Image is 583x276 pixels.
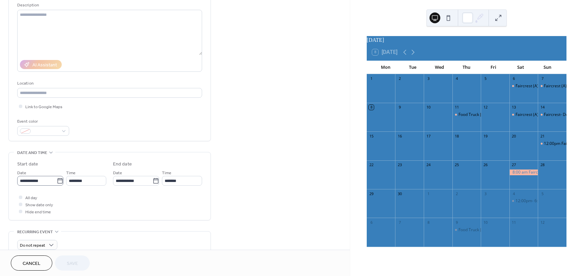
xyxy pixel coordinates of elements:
[162,170,171,177] span: Time
[540,133,545,139] div: 21
[483,191,488,196] div: 3
[507,61,534,74] div: Sat
[66,170,76,177] span: Time
[534,61,561,74] div: Sun
[483,162,488,167] div: 26
[511,191,517,196] div: 4
[17,149,47,156] span: Date and time
[509,112,538,118] div: Faircrest (A)- Moore
[397,220,402,225] div: 7
[538,83,566,89] div: Faircrest (A)- Elliott
[538,141,566,147] div: 12:00pm Faircrest(A)-Adkins
[25,103,62,111] span: Link to Google Maps
[113,161,132,168] div: End date
[369,133,374,139] div: 15
[516,83,573,89] div: Faircrest (A)- [PERSON_NAME]
[17,80,201,87] div: Location
[17,118,68,125] div: Event color
[511,220,517,225] div: 11
[369,191,374,196] div: 29
[369,162,374,167] div: 22
[509,198,538,204] div: 12:00pm- 6:00pm Faircrest- Dieter
[454,133,460,139] div: 18
[17,228,53,236] span: Recurring event
[459,112,493,118] div: Food Truck [DATE]
[452,112,481,118] div: Food Truck Thursday
[511,162,517,167] div: 27
[516,112,573,118] div: Faircrest (A)- [PERSON_NAME]
[540,220,545,225] div: 12
[483,220,488,225] div: 10
[454,76,460,81] div: 4
[25,209,51,216] span: Hide end time
[397,76,402,81] div: 2
[516,198,581,204] div: 12:00pm- 6:00pm [PERSON_NAME]
[426,133,431,139] div: 17
[538,112,566,118] div: Faircrest- Delerbi
[454,105,460,110] div: 11
[369,105,374,110] div: 8
[399,61,426,74] div: Tue
[483,76,488,81] div: 5
[397,191,402,196] div: 30
[509,170,538,175] div: 8:00 am Faircrest (A) Weigand (TM)
[426,61,453,74] div: Wed
[426,220,431,225] div: 8
[397,162,402,167] div: 23
[17,161,38,168] div: Start date
[25,194,37,202] span: All day
[540,162,545,167] div: 28
[367,36,566,44] div: [DATE]
[372,61,399,74] div: Mon
[17,170,26,177] span: Date
[483,133,488,139] div: 19
[511,133,517,139] div: 20
[480,61,507,74] div: Fri
[426,76,431,81] div: 3
[544,112,577,118] div: Faircrest- Delerbi
[11,255,52,271] button: Cancel
[113,170,122,177] span: Date
[426,162,431,167] div: 24
[25,202,53,209] span: Show date only
[453,61,480,74] div: Thu
[369,220,374,225] div: 6
[20,242,45,249] span: Do not repeat
[511,105,517,110] div: 13
[454,220,460,225] div: 9
[452,227,481,233] div: Food Truck Thursday
[540,76,545,81] div: 7
[454,191,460,196] div: 2
[426,105,431,110] div: 10
[483,105,488,110] div: 12
[369,76,374,81] div: 1
[509,83,538,89] div: Faircrest (A)- Mullane
[511,76,517,81] div: 6
[397,105,402,110] div: 9
[459,227,493,233] div: Food Truck [DATE]
[397,133,402,139] div: 16
[540,105,545,110] div: 14
[17,2,201,9] div: Description
[454,162,460,167] div: 25
[23,260,40,267] span: Cancel
[540,191,545,196] div: 5
[426,191,431,196] div: 1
